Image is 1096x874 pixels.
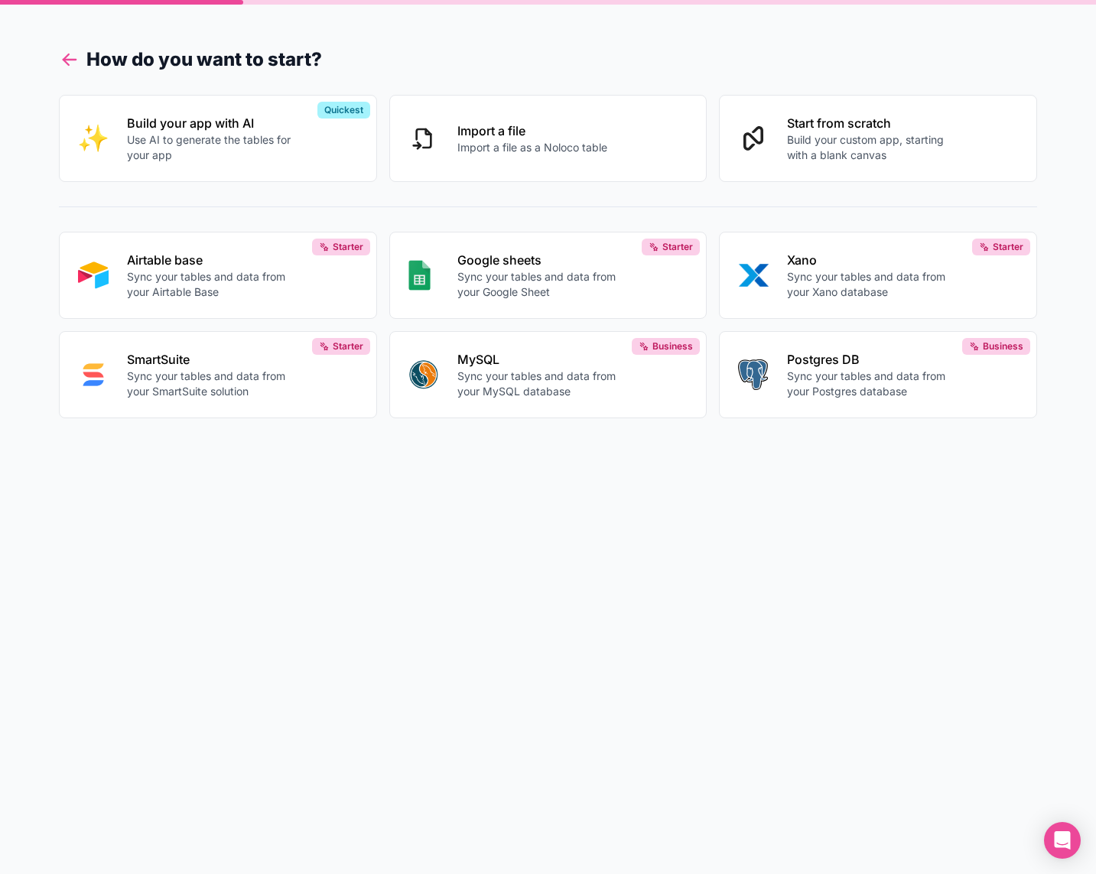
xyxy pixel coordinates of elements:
[333,340,363,353] span: Starter
[59,331,377,418] button: SMART_SUITESmartSuiteSync your tables and data from your SmartSuite solutionStarter
[127,369,297,399] p: Sync your tables and data from your SmartSuite solution
[457,350,627,369] p: MySQL
[719,331,1037,418] button: POSTGRESPostgres DBSync your tables and data from your Postgres databaseBusiness
[127,350,297,369] p: SmartSuite
[719,232,1037,319] button: XANOXanoSync your tables and data from your Xano databaseStarter
[787,369,957,399] p: Sync your tables and data from your Postgres database
[652,340,693,353] span: Business
[457,269,627,300] p: Sync your tables and data from your Google Sheet
[78,123,109,154] img: INTERNAL_WITH_AI
[1044,822,1081,859] div: Open Intercom Messenger
[738,260,769,291] img: XANO
[719,95,1037,182] button: Start from scratchBuild your custom app, starting with a blank canvas
[59,95,377,182] button: INTERNAL_WITH_AIBuild your app with AIUse AI to generate the tables for your appQuickest
[662,241,693,253] span: Starter
[983,340,1023,353] span: Business
[738,359,768,390] img: POSTGRES
[457,251,627,269] p: Google sheets
[78,260,109,291] img: AIRTABLE
[127,269,297,300] p: Sync your tables and data from your Airtable Base
[127,132,297,163] p: Use AI to generate the tables for your app
[317,102,370,119] div: Quickest
[389,331,707,418] button: MYSQLMySQLSync your tables and data from your MySQL databaseBusiness
[457,369,627,399] p: Sync your tables and data from your MySQL database
[389,95,707,182] button: Import a fileImport a file as a Noloco table
[333,241,363,253] span: Starter
[59,46,1037,73] h1: How do you want to start?
[127,251,297,269] p: Airtable base
[787,350,957,369] p: Postgres DB
[993,241,1023,253] span: Starter
[78,359,109,390] img: SMART_SUITE
[787,114,957,132] p: Start from scratch
[787,251,957,269] p: Xano
[408,359,439,390] img: MYSQL
[787,269,957,300] p: Sync your tables and data from your Xano database
[389,232,707,319] button: GOOGLE_SHEETSGoogle sheetsSync your tables and data from your Google SheetStarter
[457,122,607,140] p: Import a file
[59,232,377,319] button: AIRTABLEAirtable baseSync your tables and data from your Airtable BaseStarter
[127,114,297,132] p: Build your app with AI
[457,140,607,155] p: Import a file as a Noloco table
[408,260,431,291] img: GOOGLE_SHEETS
[787,132,957,163] p: Build your custom app, starting with a blank canvas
